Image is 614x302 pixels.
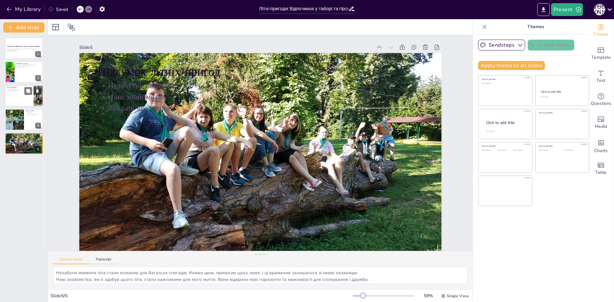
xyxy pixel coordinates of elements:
div: Click to add text [498,150,512,151]
div: Click to add title [539,145,585,147]
strong: Літні пригоди: Відпочинок у таборі та гірські мандрівки [7,45,40,47]
span: Media [595,123,607,130]
div: Add charts and graphs [588,134,614,157]
p: Відпочинок у [GEOGRAPHIC_DATA] був насиченим [16,64,41,66]
span: Table [595,169,607,176]
p: Створення спогадів [16,66,41,68]
div: 2 [5,61,43,82]
div: 59 % [421,293,436,299]
p: Generated with [URL] [7,51,41,52]
p: Час з бабусею [26,112,41,113]
p: Дослідження нових маршрутів [7,89,32,90]
div: Click to add text [539,150,559,151]
button: My Library [5,4,43,14]
span: Questions [591,100,611,107]
div: Click to add text [513,150,528,151]
div: Saved [48,6,68,12]
div: 1 [5,38,43,59]
p: Візит до бабусі [26,110,41,112]
button: Duplicate Slide [24,87,32,95]
div: Add images, graphics, shapes or video [588,111,614,134]
div: 4 [5,109,43,130]
div: Click to add text [564,150,584,151]
div: Д [PERSON_NAME] [594,4,605,15]
div: Click to add title [486,120,527,125]
p: Гірські мандрівки [7,86,32,88]
p: Підсумок літніх пригод [7,134,41,136]
p: Насолода природою [7,88,32,89]
button: Export to PowerPoint [537,3,550,16]
div: Click to add text [482,83,528,84]
button: Present [551,3,583,16]
button: Apply theme to all slides [478,61,545,70]
p: Незабутні моменти [132,19,435,162]
div: Click to add body [486,130,526,132]
span: Position [67,23,75,31]
button: Д [PERSON_NAME] [594,3,605,16]
p: Нові знайомства [7,137,41,138]
button: Transcript [89,257,118,264]
p: Незабутні моменти [7,136,41,137]
div: Add ready made slides [588,42,614,65]
div: Click to add title [539,112,585,114]
p: Підсумок літніх пригод [137,4,442,152]
p: Яскраві враження [123,40,426,182]
p: Враження від підйомів [7,90,32,91]
button: Delete Slide [34,87,41,95]
div: Click to add text [482,150,496,151]
div: 3 [35,99,41,105]
div: Click to add title [482,145,528,147]
button: Speaker Notes [53,257,89,264]
div: Slide 5 / 5 [51,293,353,299]
p: Насолода домашніми стравами [26,114,41,115]
div: 5 [5,133,43,154]
p: Яскраві враження [7,138,41,139]
div: 1 [35,51,41,57]
p: У цьому виступі ми розглянемо незабутні літні пригоди, включаючи відпочинок у таборі та захоплююч... [7,48,41,50]
p: Ми познайомилися з новими людьми [16,66,41,67]
div: 2 [35,75,41,81]
span: Text [596,77,605,84]
p: Допомога на городі [26,113,41,114]
input: Insert title [259,4,348,13]
div: Get real-time input from your audience [588,88,614,111]
div: 5 [35,146,41,152]
div: Add a table [588,157,614,180]
div: Click to add text [540,96,583,98]
div: Click to add title [482,78,528,81]
p: Відпочинок у таборі [16,63,41,65]
div: Click to add title [541,90,583,94]
div: Layout [51,22,61,32]
div: Add text boxes [588,65,614,88]
button: Sendsteps [478,40,525,50]
p: Themes [490,19,582,35]
span: Charts [594,147,608,154]
span: Theme [594,31,608,38]
div: Change the overall theme [588,19,614,42]
span: Template [591,54,611,61]
span: Single View [447,293,469,298]
button: Add slide [3,22,44,33]
div: 4 [35,123,41,128]
textarea: Незабутні моменти літа стали основою для багатьох спогадів. Кожен день приносив щось нове, і ці в... [53,267,468,284]
div: 3 [5,85,43,107]
button: Create theme [528,40,574,50]
p: Нові знайомства [128,29,430,172]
